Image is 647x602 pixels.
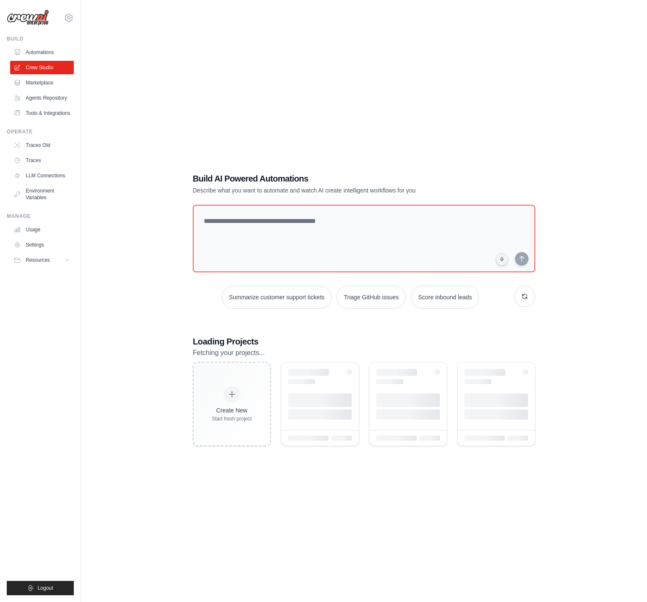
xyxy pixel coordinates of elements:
div: Manage [7,213,74,220]
span: Logout [38,585,53,591]
div: Create New [212,406,252,415]
button: Summarize customer support tickets [222,286,332,309]
p: Describe what you want to automate and watch AI create intelligent workflows for you [193,186,476,195]
button: Resources [10,253,74,267]
img: Logo [7,10,49,26]
button: Logout [7,581,74,595]
a: Automations [10,46,74,59]
a: Usage [10,223,74,236]
a: Environment Variables [10,184,74,204]
a: Traces [10,154,74,167]
h1: Build AI Powered Automations [193,173,476,184]
a: LLM Connections [10,169,74,182]
button: Get new suggestions [514,286,535,307]
a: Marketplace [10,76,74,89]
a: Agents Repository [10,91,74,105]
span: Resources [26,257,50,263]
button: Triage GitHub issues [337,286,406,309]
div: Build [7,35,74,42]
div: Operate [7,128,74,135]
a: Tools & Integrations [10,106,74,120]
button: Click to speak your automation idea [496,253,508,266]
button: Score inbound leads [411,286,479,309]
a: Crew Studio [10,61,74,74]
p: Fetching your projects... [193,347,535,358]
div: Start fresh project [212,415,252,422]
h3: Loading Projects [193,336,535,347]
a: Traces Old [10,138,74,152]
a: Settings [10,238,74,252]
